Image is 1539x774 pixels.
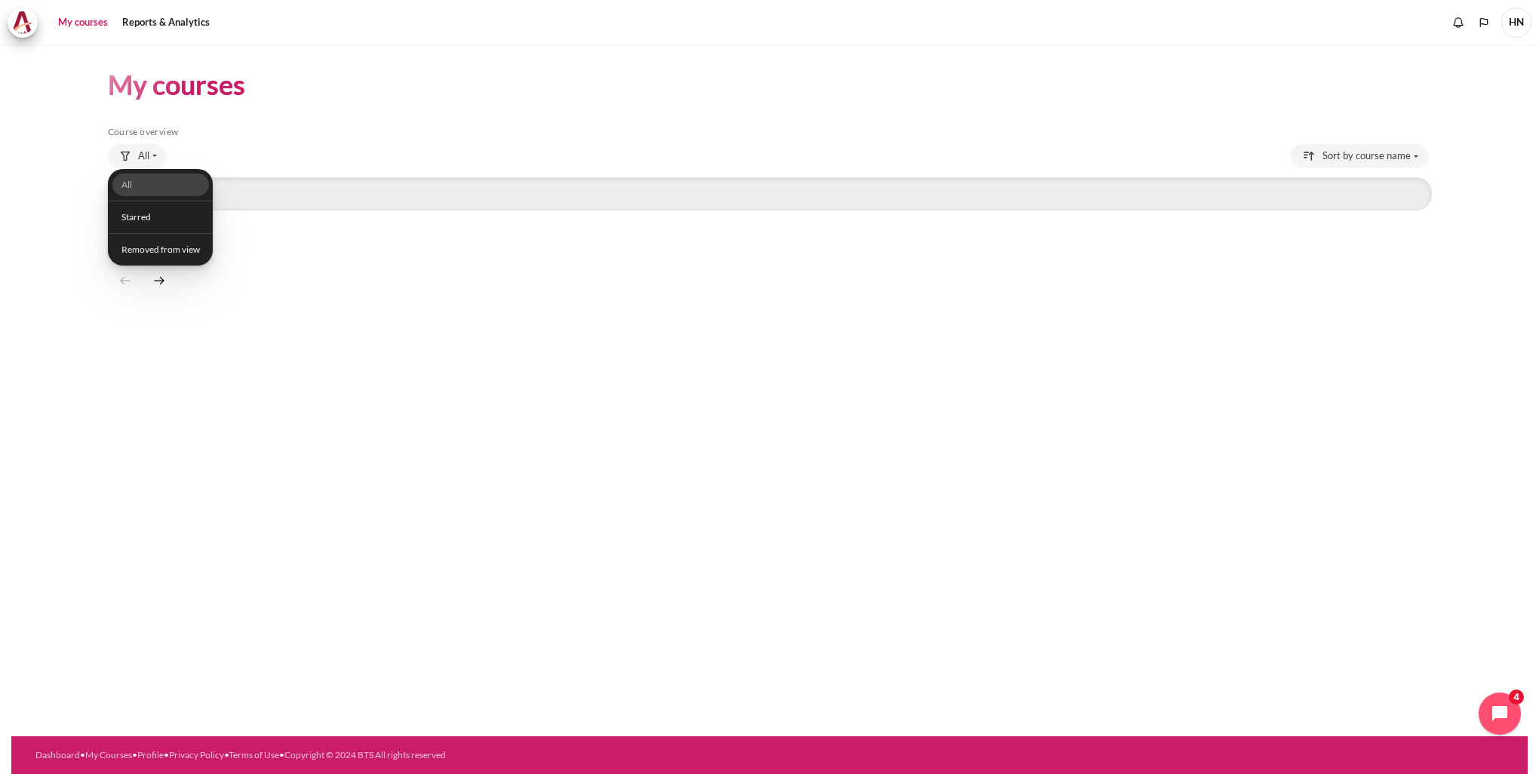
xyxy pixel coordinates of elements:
[138,149,149,164] span: All
[229,749,279,760] a: Terms of Use
[1473,11,1495,34] button: Languages
[169,749,224,760] a: Privacy Policy
[284,749,446,760] a: Copyright © 2024 BTS All rights reserved
[85,749,132,760] a: My Courses
[53,8,113,38] a: My courses
[117,8,215,38] a: Reports & Analytics
[112,174,208,197] a: Show all courses except courses removed from view
[108,144,1432,213] div: Course overview controls
[35,748,862,762] div: • • • • •
[1501,8,1531,38] a: User menu
[108,144,167,168] button: Grouping drop-down menu
[1447,11,1470,34] div: Show notification window with no new notifications
[108,126,1432,138] h5: Course overview
[108,67,245,103] h1: My courses
[108,177,1432,210] input: Search
[1322,149,1411,164] span: Sort by course name
[108,169,213,266] ul: Grouping drop-down menu
[112,206,208,229] a: Show starred courses only
[1501,8,1531,38] span: HN
[35,749,80,760] a: Dashboard
[11,45,1528,329] section: Content
[108,254,176,306] nav: Pagination navigation
[1291,144,1429,168] button: Sorting drop-down menu
[143,266,176,294] a: Next page
[112,238,208,262] a: Show courses removed from view
[12,11,33,34] img: Architeck
[8,8,45,38] a: Architeck Architeck
[137,749,164,760] a: Profile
